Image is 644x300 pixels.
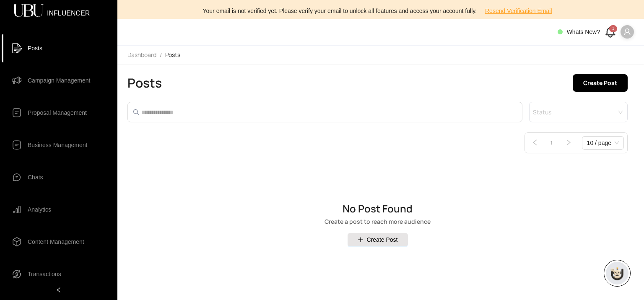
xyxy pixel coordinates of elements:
span: Dashboard [127,51,156,59]
span: left [532,139,538,146]
span: Create a post to reach more audience [325,219,431,225]
button: Create Post [348,233,408,246]
span: Content Management [28,233,84,250]
button: right [562,136,575,150]
span: Transactions [28,266,61,282]
a: 1 [545,137,558,149]
span: No Post Found [325,204,431,214]
h2: Posts [127,75,162,91]
span: Chats [28,169,43,186]
li: Next Page [562,136,575,150]
span: Campaign Management [28,72,90,89]
span: Resend Verification Email [485,6,552,16]
span: Analytics [28,201,51,218]
span: search [133,109,140,116]
span: Posts [28,40,42,57]
button: left [528,136,542,150]
span: 10 / page [587,137,619,149]
button: Resend Verification Email [478,4,559,18]
span: Proposal Management [28,104,87,121]
span: left [56,287,62,293]
span: user [623,28,631,36]
span: Posts [165,51,180,59]
img: chatboticon-C4A3G2IU.png [609,265,626,282]
button: Create Post [573,74,628,92]
div: 1 [609,25,617,32]
div: Your email is not verified yet. Please verify your email to unlock all features and access your a... [122,4,639,18]
span: Whats New? [567,28,600,35]
li: / [160,51,162,59]
div: Page Size [582,136,624,150]
li: Previous Page [528,136,542,150]
span: plus [358,237,364,243]
li: 1 [545,136,558,150]
span: right [565,139,572,146]
span: Create Post [583,78,617,88]
span: INFLUENCER [47,10,90,12]
span: Create Post [367,235,398,244]
span: Business Management [28,137,87,153]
